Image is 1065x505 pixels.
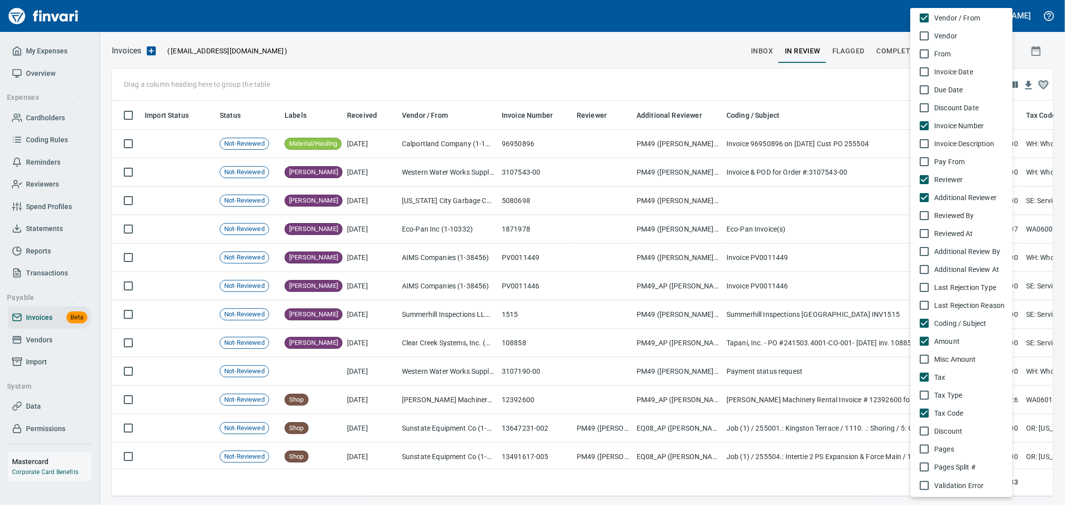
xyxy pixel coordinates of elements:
[910,45,1013,63] li: From
[910,207,1013,225] li: Reviewed By
[910,404,1013,422] li: Tax Code
[934,426,1005,436] span: Discount
[934,354,1005,364] span: Misc Amount
[934,121,1005,131] span: Invoice Number
[934,264,1005,274] span: Additional Review At
[934,390,1005,400] span: Tax Type
[910,135,1013,153] li: Invoice Description
[934,444,1005,454] span: Pages
[910,225,1013,243] li: Reviewed At
[910,63,1013,81] li: Invoice Date
[910,81,1013,99] li: Due Date
[934,67,1005,77] span: Invoice Date
[910,350,1013,368] li: Misc Amount
[910,278,1013,296] li: Last Rejection Type
[934,103,1005,113] span: Discount Date
[934,462,1005,472] span: Pages Split #
[910,9,1013,27] li: Vendor / From
[910,440,1013,458] li: Pages
[934,49,1005,59] span: From
[910,260,1013,278] li: Additional Review At
[934,408,1005,418] span: Tax Code
[934,247,1005,256] span: Additional Review By
[934,372,1005,382] span: Tax
[910,368,1013,386] li: Tax
[934,300,1005,310] span: Last Rejection Reason
[910,314,1013,332] li: Coding / Subject
[934,336,1005,346] span: Amount
[934,85,1005,95] span: Due Date
[910,458,1013,476] li: Pages Split #
[934,31,1005,41] span: Vendor
[910,189,1013,207] li: Additional Reviewer
[934,318,1005,328] span: Coding / Subject
[910,99,1013,117] li: Discount Date
[910,422,1013,440] li: Discount
[934,157,1005,167] span: Pay From
[910,27,1013,45] li: Vendor
[934,481,1005,491] span: Validation Error
[934,193,1005,203] span: Additional Reviewer
[910,243,1013,260] li: Additional Review By
[910,117,1013,135] li: Invoice Number
[934,13,1005,23] span: Vendor / From
[934,229,1005,239] span: Reviewed At
[934,175,1005,185] span: Reviewer
[910,477,1013,495] li: Validation Error
[934,139,1005,149] span: Invoice Description
[934,282,1005,292] span: Last Rejection Type
[934,211,1005,221] span: Reviewed By
[910,153,1013,171] li: Pay From
[910,386,1013,404] li: Tax Type
[910,171,1013,189] li: Reviewer
[910,296,1013,314] li: Last Rejection Reason
[910,332,1013,350] li: Amount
